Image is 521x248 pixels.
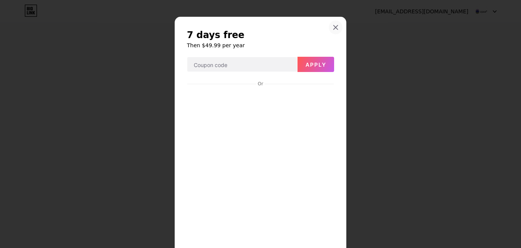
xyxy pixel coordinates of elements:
[187,57,297,72] input: Coupon code
[187,42,334,49] h6: Then $49.99 per year
[187,29,244,41] span: 7 days free
[306,61,326,68] span: Apply
[297,57,334,72] button: Apply
[256,81,265,87] div: Or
